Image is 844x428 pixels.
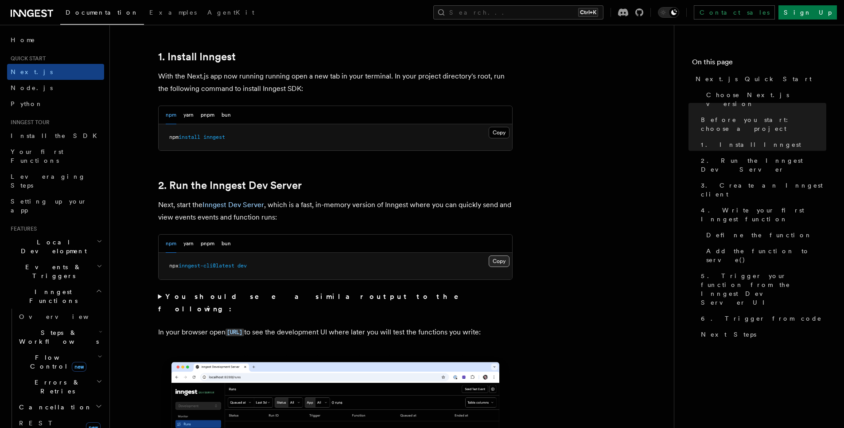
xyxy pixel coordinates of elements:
span: inngest [203,134,225,140]
span: inngest-cli@latest [179,263,234,269]
a: Python [7,96,104,112]
span: Leveraging Steps [11,173,86,189]
a: 4. Write your first Inngest function [697,202,826,227]
span: Install the SDK [11,132,102,139]
a: Documentation [60,3,144,25]
button: Steps & Workflows [16,325,104,349]
span: Steps & Workflows [16,328,99,346]
a: 1. Install Inngest [158,51,236,63]
a: Inngest Dev Server [202,200,264,209]
a: 5. Trigger your function from the Inngest Dev Server UI [697,268,826,310]
a: Setting up your app [7,193,104,218]
a: Add the function to serve() [703,243,826,268]
a: Define the function [703,227,826,243]
button: Toggle dark mode [658,7,679,18]
a: Sign Up [778,5,837,20]
a: 2. Run the Inngest Dev Server [158,179,302,192]
h4: On this page [692,57,826,71]
span: Setting up your app [11,198,87,214]
button: pnpm [201,235,214,253]
strong: You should see a similar output to the following: [158,292,471,313]
p: Next, start the , which is a fast, in-memory version of Inngest where you can quickly send and vi... [158,199,513,224]
a: 2. Run the Inngest Dev Server [697,153,826,177]
span: npm [169,134,179,140]
button: pnpm [201,106,214,124]
span: Next Steps [701,330,756,339]
span: Python [11,100,43,107]
span: 1. Install Inngest [701,140,801,149]
a: Before you start: choose a project [697,112,826,137]
button: Search...Ctrl+K [433,5,603,20]
a: Next.js [7,64,104,80]
span: Errors & Retries [16,378,96,396]
kbd: Ctrl+K [578,8,598,17]
p: In your browser open to see the development UI where later you will test the functions you write: [158,326,513,339]
a: Choose Next.js version [703,87,826,112]
span: Inngest Functions [7,287,96,305]
a: Examples [144,3,202,24]
button: Errors & Retries [16,374,104,399]
summary: You should see a similar output to the following: [158,291,513,315]
button: Copy [489,127,510,138]
button: bun [222,235,231,253]
a: Install the SDK [7,128,104,144]
a: [URL] [226,328,244,336]
button: Inngest Functions [7,284,104,309]
button: Flow Controlnew [16,349,104,374]
span: Next.js Quick Start [696,75,812,83]
span: Inngest tour [7,119,50,126]
button: Local Development [7,234,104,259]
span: Add the function to serve() [706,247,826,264]
span: 6. Trigger from code [701,314,822,323]
button: Cancellation [16,399,104,415]
span: dev [237,263,247,269]
span: 3. Create an Inngest client [701,181,826,199]
span: Local Development [7,238,97,255]
a: 1. Install Inngest [697,137,826,153]
button: npm [166,235,176,253]
a: 3. Create an Inngest client [697,177,826,202]
span: Your first Functions [11,148,63,164]
button: yarn [183,235,194,253]
span: 4. Write your first Inngest function [701,206,826,224]
span: Before you start: choose a project [701,115,826,133]
span: Features [7,225,37,232]
a: Contact sales [694,5,775,20]
a: Next Steps [697,326,826,342]
button: yarn [183,106,194,124]
span: Events & Triggers [7,263,97,280]
span: Define the function [706,231,812,240]
span: Home [11,35,35,44]
a: Next.js Quick Start [692,71,826,87]
span: Next.js [11,68,53,75]
button: Copy [489,255,510,267]
span: AgentKit [207,9,254,16]
span: Flow Control [16,353,97,371]
span: new [72,362,86,372]
span: Cancellation [16,403,92,412]
a: Overview [16,309,104,325]
span: install [179,134,200,140]
span: Documentation [66,9,139,16]
button: Events & Triggers [7,259,104,284]
button: npm [166,106,176,124]
a: 6. Trigger from code [697,310,826,326]
span: npx [169,263,179,269]
span: Node.js [11,84,53,91]
button: bun [222,106,231,124]
span: 2. Run the Inngest Dev Server [701,156,826,174]
a: AgentKit [202,3,260,24]
span: Examples [149,9,197,16]
a: Your first Functions [7,144,104,169]
a: Leveraging Steps [7,169,104,193]
a: Node.js [7,80,104,96]
span: 5. Trigger your function from the Inngest Dev Server UI [701,271,826,307]
a: Home [7,32,104,48]
span: Overview [19,313,110,320]
span: Quick start [7,55,46,62]
p: With the Next.js app now running running open a new tab in your terminal. In your project directo... [158,70,513,95]
span: Choose Next.js version [706,90,826,108]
